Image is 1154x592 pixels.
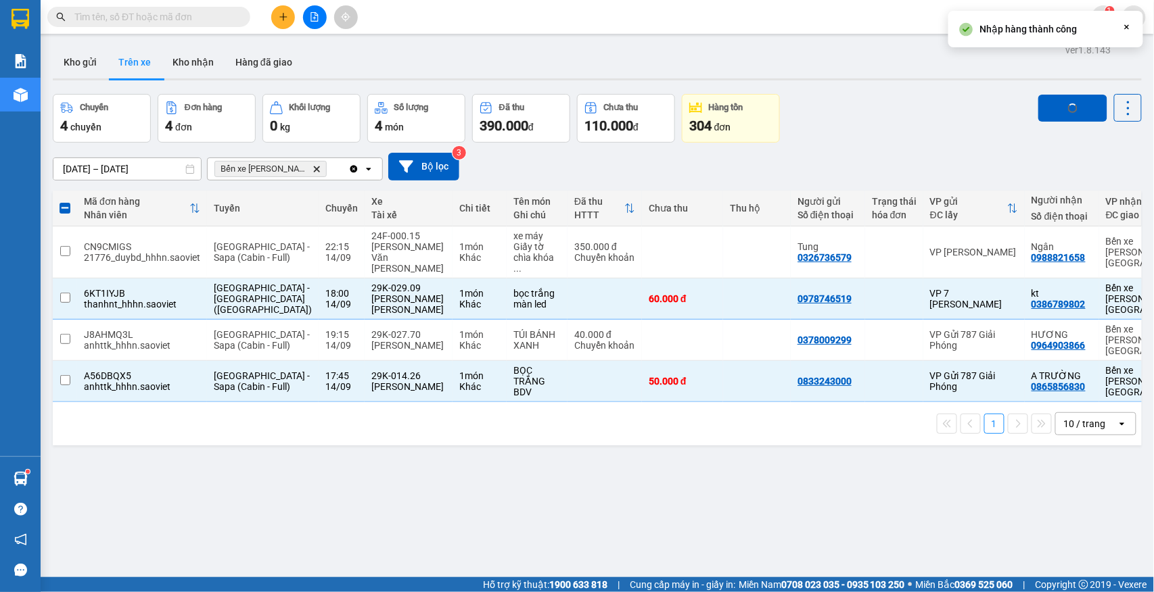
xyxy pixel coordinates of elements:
[175,122,192,132] span: đơn
[798,335,852,345] div: 0378009299
[798,252,852,263] div: 0326736579
[84,381,200,392] div: anhttk_hhhn.saoviet
[568,191,642,226] th: Toggle SortBy
[633,122,639,132] span: đ
[513,196,561,207] div: Tên món
[214,370,310,392] span: [GEOGRAPHIC_DATA] - Sapa (Cabin - Full)
[908,582,913,587] span: ⚪️
[459,370,500,381] div: 1 món
[472,94,570,143] button: Đã thu390.000đ
[1032,370,1092,381] div: A TRƯỜNG
[371,282,446,293] div: 29K-029.09
[74,9,234,24] input: Tìm tên, số ĐT hoặc mã đơn
[916,577,1013,592] span: Miền Bắc
[1032,329,1092,340] div: HƯƠNG
[371,329,446,340] div: 29K-027.70
[14,88,28,102] img: warehouse-icon
[325,329,358,340] div: 19:15
[618,577,620,592] span: |
[14,564,27,576] span: message
[214,241,310,263] span: [GEOGRAPHIC_DATA] - Sapa (Cabin - Full)
[1032,340,1086,351] div: 0964903866
[459,241,500,252] div: 1 món
[271,5,295,29] button: plus
[84,299,200,310] div: thanhnt_hhhn.saoviet
[528,122,534,132] span: đ
[798,241,858,252] div: Tung
[1023,577,1025,592] span: |
[1107,6,1112,16] span: 1
[930,288,1018,310] div: VP 7 [PERSON_NAME]
[459,203,500,214] div: Chi tiết
[604,103,639,112] div: Chưa thu
[513,329,561,351] div: TÚI BÁNH XANH
[371,293,446,315] div: [PERSON_NAME] [PERSON_NAME]
[14,533,27,546] span: notification
[162,46,225,78] button: Kho nhận
[367,94,465,143] button: Số lượng4món
[574,241,635,252] div: 350.000 đ
[310,12,319,22] span: file-add
[872,209,917,220] div: hóa đơn
[290,103,331,112] div: Khối lượng
[1122,22,1132,32] svg: Close
[930,247,1018,257] div: VP [PERSON_NAME]
[53,94,151,143] button: Chuyến4chuyến
[84,329,200,340] div: J8AHMQ3L
[1122,5,1146,29] button: caret-down
[214,161,327,177] span: Bến xe Trung tâm Lào Cai, close by backspace
[84,340,200,351] div: anhttk_hhhn.saoviet
[77,191,207,226] th: Toggle SortBy
[1032,252,1086,263] div: 0988821658
[459,252,500,263] div: Khác
[70,122,101,132] span: chuyến
[574,196,624,207] div: Đã thu
[649,376,716,387] div: 50.000 đ
[221,164,307,174] span: Bến xe Trung tâm Lào Cai
[453,146,466,159] sup: 3
[480,118,528,134] span: 390.000
[973,8,1092,25] span: luongtv_bxtt.saoviet
[262,94,361,143] button: Khối lượng0kg
[513,241,561,274] div: Giấy tờ chìa khóa dán yên xe
[108,46,162,78] button: Trên xe
[513,263,522,274] span: ...
[371,209,446,220] div: Tài xế
[214,329,310,351] span: [GEOGRAPHIC_DATA] - Sapa (Cabin - Full)
[84,209,189,220] div: Nhân viên
[649,293,716,304] div: 60.000 đ
[165,118,172,134] span: 4
[930,370,1018,392] div: VP Gửi 787 Giải Phóng
[709,103,743,112] div: Hàng tồn
[371,241,446,274] div: [PERSON_NAME] Văn [PERSON_NAME]
[1032,288,1092,299] div: kt
[1032,241,1092,252] div: Ngân
[1032,195,1092,205] div: Người nhận
[1105,6,1115,16] sup: 1
[872,196,917,207] div: Trạng thái
[1032,381,1086,392] div: 0865856830
[11,9,29,29] img: logo-vxr
[513,288,561,310] div: bọc trắng màn led
[574,252,635,263] div: Chuyển khoản
[56,12,66,22] span: search
[371,196,446,207] div: Xe
[371,230,446,241] div: 24F-000.15
[798,376,852,387] div: 0833243000
[798,293,852,304] div: 0978746519
[325,340,358,351] div: 14/09
[375,118,382,134] span: 4
[14,472,28,486] img: warehouse-icon
[325,203,358,214] div: Chuyến
[1038,95,1107,122] button: loading Nhập hàng
[930,329,1018,351] div: VP Gửi 787 Giải Phóng
[739,577,905,592] span: Miền Nam
[1079,580,1088,589] span: copyright
[14,503,27,516] span: question-circle
[798,209,858,220] div: Số điện thoại
[930,196,1007,207] div: VP gửi
[513,365,561,397] div: BỌC TRẮNG BDV
[459,340,500,351] div: Khác
[513,209,561,220] div: Ghi chú
[313,165,321,173] svg: Delete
